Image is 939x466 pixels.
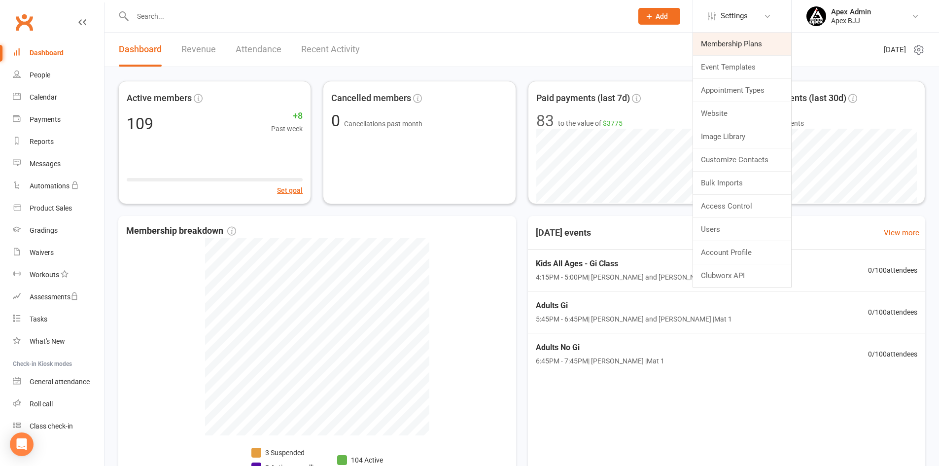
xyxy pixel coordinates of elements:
[30,160,61,168] div: Messages
[30,182,70,190] div: Automations
[13,415,104,437] a: Class kiosk mode
[30,71,50,79] div: People
[30,315,47,323] div: Tasks
[721,5,748,27] span: Settings
[30,293,78,301] div: Assessments
[30,115,61,123] div: Payments
[30,226,58,234] div: Gradings
[301,33,360,67] a: Recent Activity
[13,108,104,131] a: Payments
[13,86,104,108] a: Calendar
[536,272,732,283] span: 4:15PM - 5:00PM | [PERSON_NAME] and [PERSON_NAME] | Mat 2
[13,286,104,308] a: Assessments
[13,131,104,153] a: Reports
[127,91,192,106] span: Active members
[603,119,623,127] span: $3775
[13,393,104,415] a: Roll call
[536,314,732,324] span: 5:45PM - 6:45PM | [PERSON_NAME] and [PERSON_NAME] | Mat 1
[693,218,791,241] a: Users
[30,249,54,256] div: Waivers
[30,422,73,430] div: Class check-in
[331,91,411,106] span: Cancelled members
[130,9,626,23] input: Search...
[831,16,871,25] div: Apex BJJ
[251,447,321,458] li: 3 Suspended
[271,123,303,134] span: Past week
[30,49,64,57] div: Dashboard
[181,33,216,67] a: Revenue
[806,6,826,26] img: thumb_image1745496852.png
[536,257,732,270] span: Kids All Ages - Gi Class
[693,102,791,125] a: Website
[13,219,104,242] a: Gradings
[126,224,236,238] span: Membership breakdown
[13,242,104,264] a: Waivers
[127,116,153,132] div: 109
[344,120,422,128] span: Cancellations past month
[638,8,680,25] button: Add
[13,64,104,86] a: People
[331,111,344,130] span: 0
[10,432,34,456] div: Open Intercom Messenger
[693,33,791,55] a: Membership Plans
[868,307,917,318] span: 0 / 100 attendees
[30,138,54,145] div: Reports
[30,271,59,279] div: Workouts
[741,91,846,106] span: Failed payments (last 30d)
[30,378,90,386] div: General attendance
[536,91,630,106] span: Paid payments (last 7d)
[884,227,919,239] a: View more
[536,113,554,129] div: 83
[13,308,104,330] a: Tasks
[693,148,791,171] a: Customize Contacts
[693,125,791,148] a: Image Library
[693,79,791,102] a: Appointment Types
[30,93,57,101] div: Calendar
[693,172,791,194] a: Bulk Imports
[30,400,53,408] div: Roll call
[884,44,906,56] span: [DATE]
[277,185,303,196] button: Set goal
[693,241,791,264] a: Account Profile
[693,264,791,287] a: Clubworx API
[558,118,623,129] span: to the value of
[13,371,104,393] a: General attendance kiosk mode
[831,7,871,16] div: Apex Admin
[13,42,104,64] a: Dashboard
[30,337,65,345] div: What's New
[536,356,664,366] span: 6:45PM - 7:45PM | [PERSON_NAME] | Mat 1
[528,224,599,242] h3: [DATE] events
[119,33,162,67] a: Dashboard
[271,109,303,123] span: +8
[13,264,104,286] a: Workouts
[656,12,668,20] span: Add
[12,10,36,35] a: Clubworx
[536,341,664,354] span: Adults No Gi
[13,153,104,175] a: Messages
[536,299,732,312] span: Adults Gi
[693,195,791,217] a: Access Control
[693,56,791,78] a: Event Templates
[236,33,281,67] a: Attendance
[30,204,72,212] div: Product Sales
[337,455,383,466] li: 104 Active
[13,175,104,197] a: Automations
[13,197,104,219] a: Product Sales
[868,265,917,276] span: 0 / 100 attendees
[13,330,104,353] a: What's New
[868,349,917,359] span: 0 / 100 attendees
